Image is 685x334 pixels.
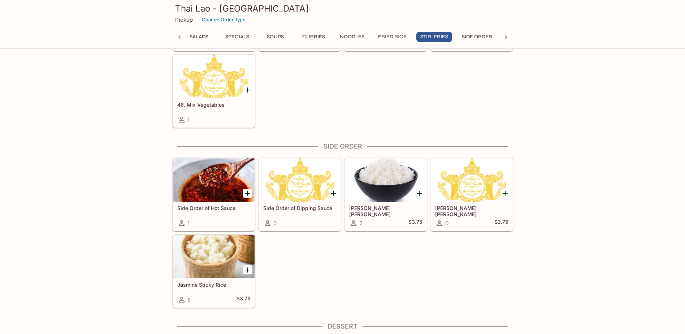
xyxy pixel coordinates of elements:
button: Add Side Order of Dipping Sauce [329,189,338,198]
span: 0 [273,220,277,227]
a: Side Order of Hot Sauce1 [173,158,255,231]
h5: [PERSON_NAME] [PERSON_NAME] [435,205,508,217]
a: Side Order of Dipping Sauce0 [259,158,341,231]
button: Salads [183,32,215,42]
button: Change Order Type [199,14,249,25]
span: 1 [187,220,190,227]
h5: [PERSON_NAME] [PERSON_NAME] [349,205,422,217]
h4: Side Order [172,142,513,150]
h5: Jasmine Sticky Rice [177,282,250,288]
h4: Dessert [172,322,513,330]
h5: 46. Mix Vegetables [177,102,250,108]
span: 1 [187,116,190,123]
h5: $3.75 [408,219,422,227]
h5: Side Order of Dipping Sauce [263,205,336,211]
h5: $3.75 [237,295,250,304]
button: Soups [259,32,292,42]
div: Jasmine Brown Rice [431,158,512,202]
button: Add Jasmine Sticky Rice [243,265,252,274]
button: Add 46. Mix Vegetables [243,85,252,94]
span: 0 [445,220,448,227]
a: Jasmine Sticky Rice8$3.75 [173,235,255,308]
span: 8 [187,296,191,303]
span: 2 [359,220,363,227]
button: Add Jasmine White Rice [415,189,424,198]
button: Curries [298,32,330,42]
button: Add Jasmine Brown Rice [501,189,510,198]
button: Add Side Order of Hot Sauce [243,189,252,198]
a: [PERSON_NAME] [PERSON_NAME]0$3.75 [430,158,513,231]
button: Side Order [458,32,496,42]
p: Pickup [175,16,193,23]
a: [PERSON_NAME] [PERSON_NAME]2$3.75 [344,158,427,231]
button: Stir-Fries [416,32,452,42]
h5: Side Order of Hot Sauce [177,205,250,211]
div: Side Order of Hot Sauce [173,158,255,202]
button: Specials [221,32,253,42]
div: Jasmine Sticky Rice [173,235,255,278]
a: 46. Mix Vegetables1 [173,55,255,128]
h5: $3.75 [494,219,508,227]
div: Jasmine White Rice [345,158,426,202]
button: Fried Rice [374,32,411,42]
div: Side Order of Dipping Sauce [259,158,341,202]
h3: Thai Lao - [GEOGRAPHIC_DATA] [175,3,510,14]
div: 46. Mix Vegetables [173,55,255,98]
button: Noodles [336,32,368,42]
